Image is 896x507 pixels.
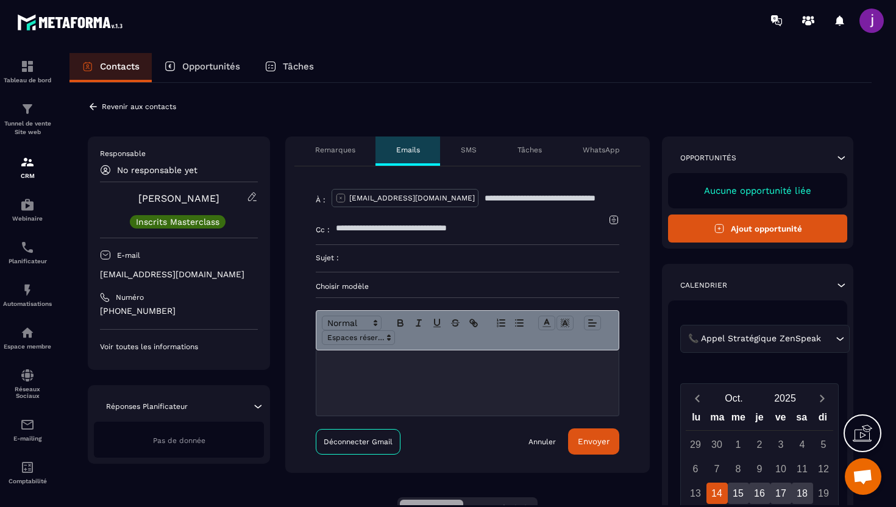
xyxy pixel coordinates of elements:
div: ma [707,409,728,430]
a: automationsautomationsEspace membre [3,316,52,359]
a: Opportunités [152,53,252,82]
a: formationformationTunnel de vente Site web [3,93,52,146]
a: Tâches [252,53,326,82]
p: Cc : [316,225,330,235]
button: Ajout opportunité [668,214,847,243]
p: Contacts [100,61,140,72]
p: Réponses Planificateur [106,402,188,411]
div: sa [791,409,812,430]
p: Opportunités [680,153,736,163]
a: [PERSON_NAME] [138,193,219,204]
img: logo [17,11,127,34]
p: Automatisations [3,300,52,307]
a: schedulerschedulerPlanificateur [3,231,52,274]
input: Search for option [823,332,833,346]
p: Inscrits Masterclass [136,218,219,226]
p: CRM [3,172,52,179]
a: formationformationCRM [3,146,52,188]
p: Réseaux Sociaux [3,386,52,399]
div: 18 [792,483,813,504]
p: E-mail [117,250,140,260]
div: 10 [770,458,792,480]
p: Numéro [116,292,144,302]
p: À : [316,195,325,205]
div: me [728,409,749,430]
div: 11 [792,458,813,480]
div: 5 [813,434,834,455]
img: formation [20,102,35,116]
img: accountant [20,460,35,475]
p: Planificateur [3,258,52,264]
a: Contacts [69,53,152,82]
p: Webinaire [3,215,52,222]
p: Tâches [283,61,314,72]
div: 8 [728,458,749,480]
div: 29 [685,434,706,455]
div: 30 [706,434,728,455]
button: Envoyer [568,428,619,455]
p: [EMAIL_ADDRESS][DOMAIN_NAME] [349,193,475,203]
a: emailemailE-mailing [3,408,52,451]
span: Pas de donnée [153,436,205,445]
img: email [20,417,35,432]
p: Voir toutes les informations [100,342,258,352]
div: 16 [749,483,770,504]
img: social-network [20,368,35,383]
div: di [812,409,833,430]
p: Sujet : [316,253,339,263]
div: Search for option [680,325,850,353]
a: formationformationTableau de bord [3,50,52,93]
img: automations [20,197,35,212]
button: Next month [811,390,833,406]
div: 3 [770,434,792,455]
p: Tableau de bord [3,77,52,83]
p: Aucune opportunité liée [680,185,835,196]
p: Tâches [517,145,542,155]
img: automations [20,325,35,340]
div: 15 [728,483,749,504]
a: Déconnecter Gmail [316,429,400,455]
p: No responsable yet [117,165,197,175]
p: Calendrier [680,280,727,290]
div: 9 [749,458,770,480]
a: Annuler [528,437,556,447]
p: Responsable [100,149,258,158]
div: 19 [813,483,834,504]
div: 17 [770,483,792,504]
a: automationsautomationsAutomatisations [3,274,52,316]
div: je [749,409,770,430]
p: Espace membre [3,343,52,350]
div: Ouvrir le chat [845,458,881,495]
a: social-networksocial-networkRéseaux Sociaux [3,359,52,408]
p: Remarques [315,145,355,155]
p: Opportunités [182,61,240,72]
p: Emails [396,145,420,155]
img: scheduler [20,240,35,255]
div: ve [770,409,791,430]
p: WhatsApp [583,145,620,155]
a: accountantaccountantComptabilité [3,451,52,494]
span: 📞 Appel Stratégique ZenSpeak [685,332,823,346]
div: 1 [728,434,749,455]
div: 12 [813,458,834,480]
p: Tunnel de vente Site web [3,119,52,136]
p: [PHONE_NUMBER] [100,305,258,317]
p: Revenir aux contacts [102,102,176,111]
div: lu [686,409,707,430]
button: Open months overlay [708,388,759,409]
button: Open years overlay [759,388,811,409]
button: Previous month [686,390,708,406]
div: 2 [749,434,770,455]
div: 4 [792,434,813,455]
p: SMS [461,145,477,155]
p: [EMAIL_ADDRESS][DOMAIN_NAME] [100,269,258,280]
img: formation [20,155,35,169]
p: E-mailing [3,435,52,442]
img: automations [20,283,35,297]
div: 14 [706,483,728,504]
a: automationsautomationsWebinaire [3,188,52,231]
div: 7 [706,458,728,480]
p: Comptabilité [3,478,52,484]
img: formation [20,59,35,74]
div: 6 [685,458,706,480]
